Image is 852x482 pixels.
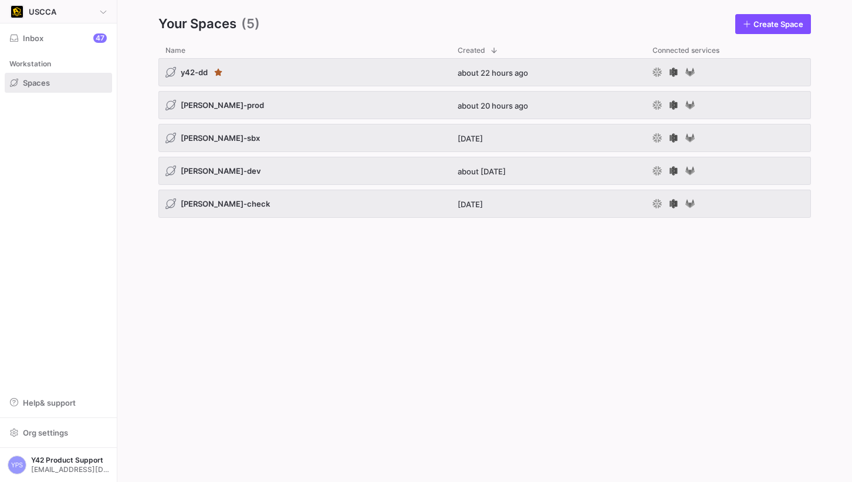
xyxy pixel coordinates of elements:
div: YPS [8,456,26,474]
span: about [DATE] [458,167,506,176]
span: Created [458,46,485,55]
span: y42-dd [181,68,208,77]
span: [EMAIL_ADDRESS][DOMAIN_NAME] [31,466,109,474]
span: [DATE] [458,134,483,143]
a: Create Space [735,14,811,34]
a: Spaces [5,73,112,93]
div: 47 [93,33,107,43]
button: Help& support [5,393,112,413]
div: Press SPACE to select this row. [158,91,811,124]
span: Your Spaces [158,14,236,34]
span: about 22 hours ago [458,68,528,77]
div: Press SPACE to select this row. [158,190,811,223]
span: Create Space [753,19,803,29]
span: Help & support [23,398,76,407]
a: Org settings [5,429,112,439]
span: [DATE] [458,200,483,209]
span: Spaces [23,78,50,87]
span: Name [165,46,185,55]
span: about 20 hours ago [458,101,528,110]
span: Inbox [23,33,43,43]
span: (5) [241,14,260,34]
img: https://storage.googleapis.com/y42-prod-data-exchange/images/uAsz27BndGEK0hZWDFeOjoxA7jCwgK9jE472... [11,6,23,18]
span: Connected services [652,46,719,55]
div: Press SPACE to select this row. [158,58,811,91]
span: USCCA [29,7,56,16]
button: Inbox47 [5,28,112,48]
button: YPSY42 Product Support[EMAIL_ADDRESS][DOMAIN_NAME] [5,453,112,477]
span: Y42 Product Support [31,456,109,464]
button: Org settings [5,423,112,443]
span: [PERSON_NAME]-sbx [181,133,260,143]
div: Press SPACE to select this row. [158,157,811,190]
span: [PERSON_NAME]-check [181,199,270,208]
span: [PERSON_NAME]-dev [181,166,261,176]
span: Org settings [23,428,68,437]
span: [PERSON_NAME]-prod [181,100,264,110]
div: Workstation [5,55,112,73]
div: Press SPACE to select this row. [158,124,811,157]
